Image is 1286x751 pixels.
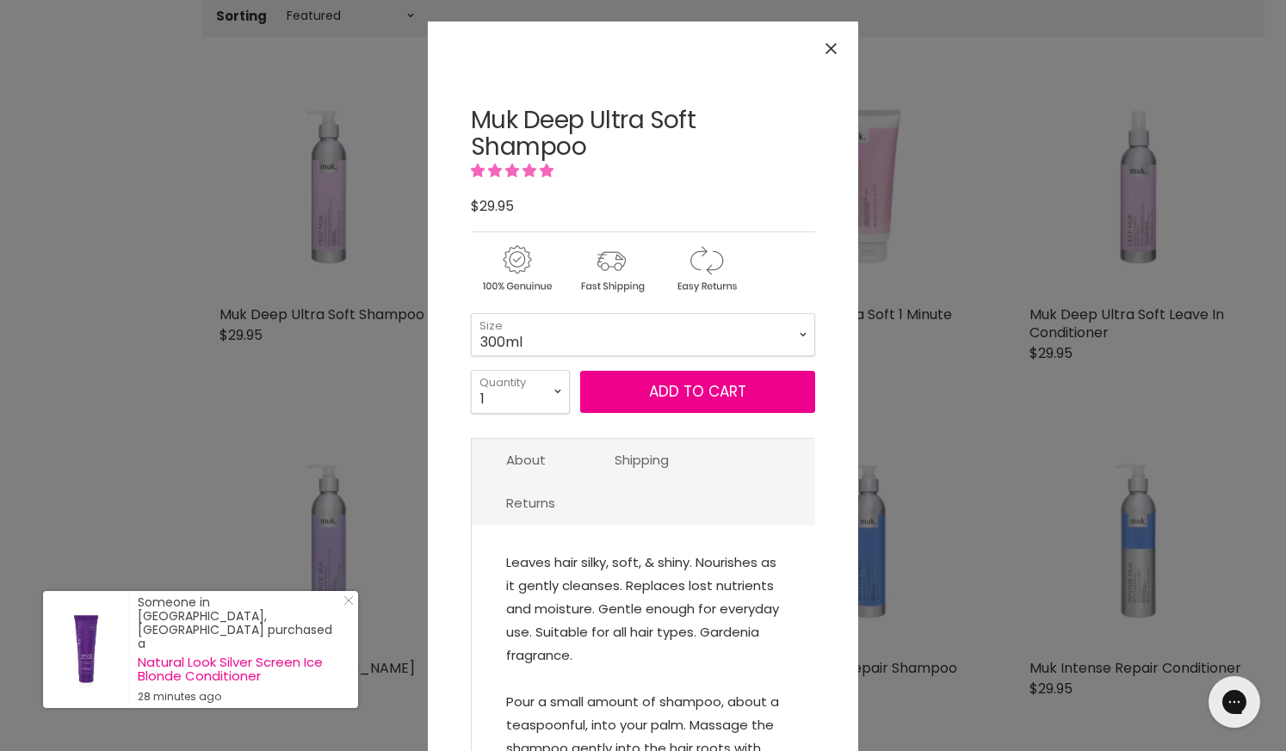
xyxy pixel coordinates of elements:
span: 5.00 stars [471,161,557,181]
a: Close Notification [337,595,354,612]
button: Close [813,30,850,67]
a: Returns [472,482,590,524]
a: Visit product page [43,591,129,708]
svg: Close Icon [343,595,354,606]
div: Someone in [GEOGRAPHIC_DATA], [GEOGRAPHIC_DATA] purchased a [138,595,341,704]
span: $29.95 [471,196,514,216]
iframe: Gorgias live chat messenger [1200,670,1269,734]
a: Shipping [580,439,703,481]
select: Quantity [471,370,570,413]
a: Natural Look Silver Screen Ice Blonde Conditioner [138,656,341,683]
a: Muk Deep Ultra Soft Shampoo [471,103,696,163]
a: About [472,439,580,481]
img: returns.gif [660,243,751,295]
span: Add to cart [649,381,746,402]
small: 28 minutes ago [138,690,341,704]
img: genuine.gif [471,243,562,295]
img: shipping.gif [566,243,657,295]
button: Add to cart [580,371,815,414]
